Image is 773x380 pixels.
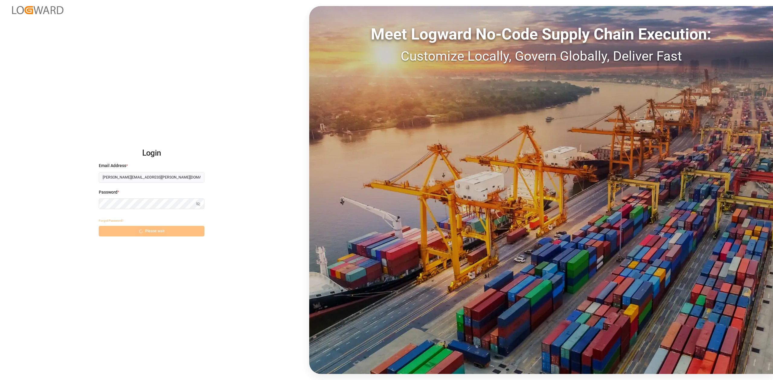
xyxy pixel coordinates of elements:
h2: Login [99,144,204,163]
div: Customize Locally, Govern Globally, Deliver Fast [309,46,773,66]
span: Email Address [99,163,126,169]
input: Enter your email [99,172,204,183]
img: Logward_new_orange.png [12,6,63,14]
div: Meet Logward No-Code Supply Chain Execution: [309,23,773,46]
span: Password [99,189,117,195]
